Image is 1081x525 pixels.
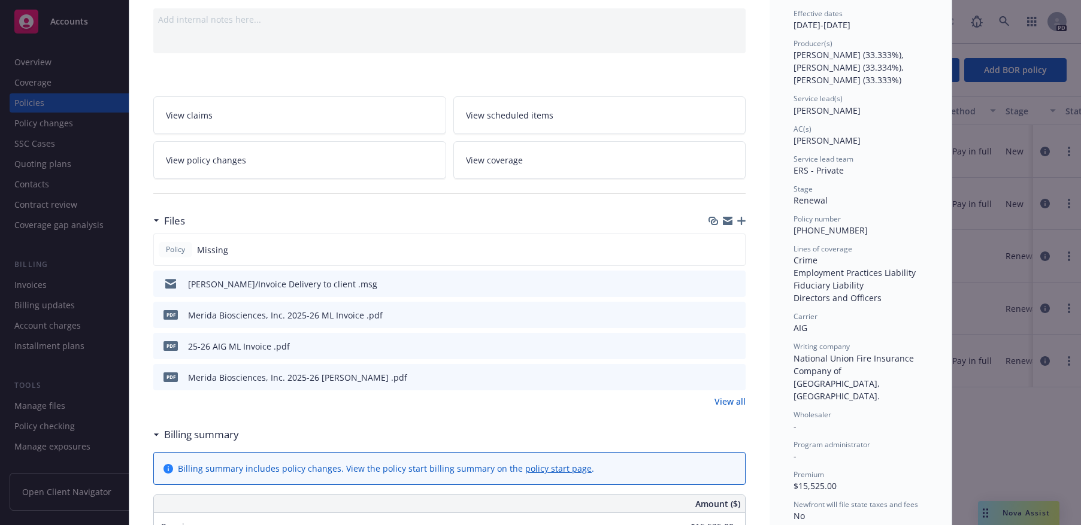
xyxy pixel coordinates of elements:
div: Billing summary includes policy changes. View the policy start billing summary on the . [178,462,594,475]
span: Carrier [794,311,817,321]
span: Premium [794,469,824,480]
div: Add internal notes here... [158,13,741,26]
span: Lines of coverage [794,244,852,254]
span: View claims [166,109,213,122]
span: [PHONE_NUMBER] [794,224,868,236]
div: Crime [794,254,928,266]
div: Merida Biosciences, Inc. 2025-26 ML Invoice .pdf [188,309,383,321]
button: download file [711,340,720,353]
a: View claims [153,96,446,134]
span: $15,525.00 [794,480,837,491]
button: preview file [730,371,741,384]
span: Writing company [794,341,850,351]
button: download file [711,309,720,321]
a: View coverage [453,141,746,179]
h3: Billing summary [164,427,239,442]
span: - [794,450,797,462]
div: Directors and Officers [794,292,928,304]
span: Service lead(s) [794,93,843,104]
a: View scheduled items [453,96,746,134]
span: [PERSON_NAME] [794,135,861,146]
span: [PERSON_NAME] [794,105,861,116]
div: Employment Practices Liability [794,266,928,279]
div: Files [153,213,185,229]
span: Amount ($) [695,497,740,510]
span: - [794,420,797,432]
a: policy start page [525,463,592,474]
span: [PERSON_NAME] (33.333%), [PERSON_NAME] (33.334%), [PERSON_NAME] (33.333%) [794,49,906,86]
span: AIG [794,322,807,333]
span: Policy number [794,214,841,224]
a: View all [714,395,746,408]
div: [PERSON_NAME]/Invoice Delivery to client .msg [188,278,377,290]
span: Stage [794,184,813,194]
a: View policy changes [153,141,446,179]
span: National Union Fire Insurance Company of [GEOGRAPHIC_DATA], [GEOGRAPHIC_DATA]. [794,353,916,402]
span: Producer(s) [794,38,832,48]
div: Billing summary [153,427,239,442]
span: Renewal [794,195,828,206]
span: Missing [197,244,228,256]
span: pdf [163,372,178,381]
span: pdf [163,341,178,350]
span: Policy [163,244,187,255]
span: AC(s) [794,124,811,134]
span: View policy changes [166,154,246,166]
span: No [794,510,805,521]
span: View scheduled items [466,109,553,122]
div: Merida Biosciences, Inc. 2025-26 [PERSON_NAME] .pdf [188,371,407,384]
button: download file [711,371,720,384]
div: 25-26 AIG ML Invoice .pdf [188,340,290,353]
span: pdf [163,310,178,319]
button: preview file [730,309,741,321]
div: [DATE] - [DATE] [794,8,928,31]
span: Newfront will file state taxes and fees [794,499,918,509]
span: ERS - Private [794,165,844,176]
span: Program administrator [794,439,870,450]
button: preview file [730,340,741,353]
h3: Files [164,213,185,229]
span: View coverage [466,154,523,166]
span: Wholesaler [794,409,831,420]
div: Fiduciary Liability [794,279,928,292]
span: Service lead team [794,154,853,164]
span: Effective dates [794,8,843,19]
button: download file [711,278,720,290]
button: preview file [730,278,741,290]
